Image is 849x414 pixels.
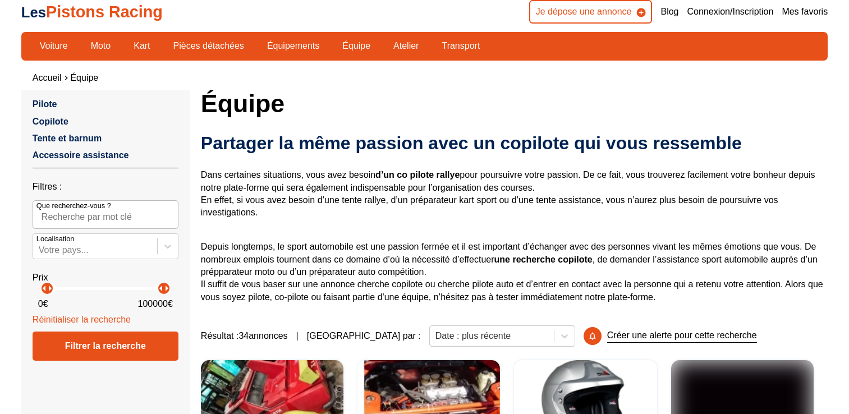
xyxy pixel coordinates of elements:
strong: d’un co pilote rallye [375,170,460,180]
span: | [296,330,299,342]
a: Accessoire assistance [33,150,129,160]
p: 100000 € [138,298,173,310]
a: Connexion/Inscription [687,6,774,18]
a: Équipe [70,73,98,82]
p: arrow_right [43,282,57,295]
input: Votre pays... [39,245,41,255]
p: Filtres : [33,181,178,193]
a: Transport [434,36,487,56]
p: Localisation [36,234,75,244]
a: Kart [126,36,157,56]
a: Atelier [386,36,426,56]
p: arrow_left [154,282,168,295]
p: Prix [33,272,178,284]
p: 0 € [38,298,48,310]
a: Réinitialiser la recherche [33,315,131,324]
input: Que recherchez-vous ? [33,200,178,228]
a: Tente et barnum [33,134,102,143]
a: Pilote [33,99,57,109]
a: Pièces détachées [166,36,251,56]
a: Mes favoris [782,6,828,18]
a: Voiture [33,36,75,56]
a: Accueil [33,73,62,82]
strong: une recherche copilote [494,255,593,264]
h1: Équipe [201,90,828,117]
p: Depuis longtemps, le sport automobile est une passion fermée et il est important d’échanger avec ... [201,228,828,303]
span: Les [21,4,46,20]
a: Moto [84,36,118,56]
a: Équipe [335,36,378,56]
p: [GEOGRAPHIC_DATA] par : [307,330,421,342]
a: Équipements [260,36,327,56]
a: Copilote [33,117,68,126]
p: arrow_left [38,282,51,295]
span: Résultat : 34 annonces [201,330,288,342]
a: Blog [660,6,678,18]
p: arrow_right [160,282,173,295]
p: Créer une alerte pour cette recherche [607,329,757,342]
div: Filtrer la recherche [33,332,178,361]
p: Dans certaines situations, vous avez besoin pour poursuivre votre passion. De ce fait, vous trouv... [201,169,828,219]
h2: Partager la même passion avec un copilote qui vous ressemble [201,132,828,154]
p: Que recherchez-vous ? [36,201,111,211]
a: LesPistons Racing [21,3,163,21]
